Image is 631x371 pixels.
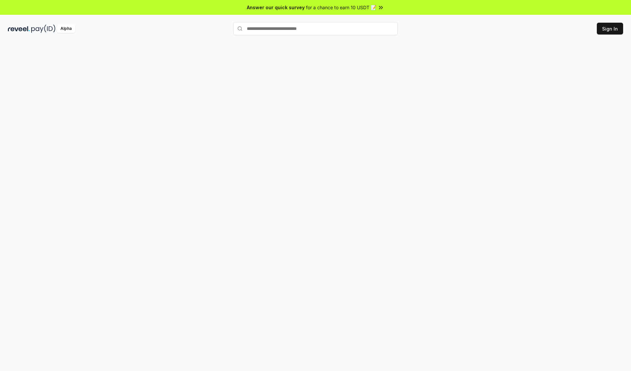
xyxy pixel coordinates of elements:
img: pay_id [31,25,56,33]
button: Sign In [597,23,623,35]
span: for a chance to earn 10 USDT 📝 [306,4,376,11]
img: reveel_dark [8,25,30,33]
div: Alpha [57,25,75,33]
span: Answer our quick survey [247,4,305,11]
